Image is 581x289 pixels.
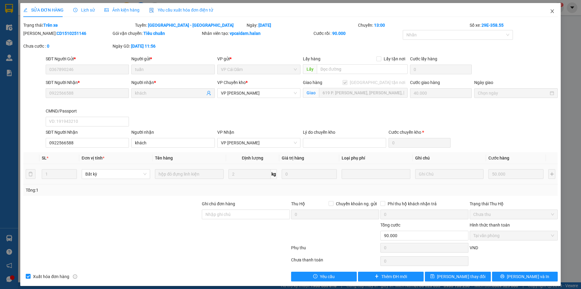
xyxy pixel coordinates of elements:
div: SĐT Người Gửi [46,55,129,62]
div: Chuyến: [357,22,469,29]
span: save [430,274,435,279]
b: [DATE] [258,23,271,28]
span: Chuyển khoản ng. gửi [333,200,379,207]
label: Ngày giao [474,80,493,85]
span: Tên hàng [155,156,173,160]
th: Ghi chú [413,152,486,164]
div: Ngày: [246,22,358,29]
span: Yêu cầu xuất hóa đơn điện tử [149,8,213,12]
div: VP gửi [217,55,300,62]
label: Hình thức thanh toán [470,223,510,227]
b: Tiêu chuẩn [143,31,165,36]
span: VP Cổ Linh [221,89,297,98]
span: Yêu cầu [320,273,335,280]
input: Giao tận nơi [319,88,408,98]
span: user-add [206,91,211,96]
span: printer [500,274,504,279]
b: 13:00 [374,23,385,28]
span: Cước hàng [488,156,509,160]
input: VD: Bàn, Ghế [155,169,223,179]
div: Người nhận [131,79,215,86]
div: Người gửi [131,55,215,62]
span: SL [42,156,47,160]
span: Lấy hàng [303,56,320,61]
span: SỬA ĐƠN HÀNG [23,8,64,12]
div: [PERSON_NAME]: [23,30,111,37]
button: delete [26,169,35,179]
span: kg [271,169,277,179]
div: Người nhận [131,129,215,136]
span: Xuất hóa đơn hàng [31,273,72,280]
span: Chưa thu [473,210,554,219]
div: Gói vận chuyển: [113,30,201,37]
div: Lý do chuyển kho [303,129,386,136]
input: 0 [282,169,337,179]
label: Ghi chú đơn hàng [202,201,235,206]
span: Lịch sử [73,8,95,12]
b: vpcaidam.halan [230,31,261,36]
button: printer[PERSON_NAME] và In [492,272,558,281]
span: [PERSON_NAME] và In [507,273,549,280]
span: close [550,9,555,14]
input: Dọc đường [317,64,408,74]
span: plus [375,274,379,279]
label: Cước giao hàng [410,80,440,85]
span: Đơn vị tính [82,156,104,160]
b: Trên xe [43,23,58,28]
label: Cước lấy hàng [410,56,437,61]
b: [GEOGRAPHIC_DATA] - [GEOGRAPHIC_DATA] [148,23,234,28]
span: Định lượng [242,156,263,160]
span: Giá trị hàng [282,156,304,160]
span: exclamation-circle [313,274,317,279]
div: SĐT Người Nhận [46,79,129,86]
button: plusThêm ĐH mới [358,272,424,281]
span: VND [470,245,478,250]
span: VP Chuyển kho [217,80,246,85]
span: [GEOGRAPHIC_DATA] tận nơi [347,79,408,86]
span: Lấy tận nơi [381,55,408,62]
div: SĐT Người Nhận [46,129,129,136]
span: picture [104,8,109,12]
input: 0 [488,169,543,179]
span: Bất kỳ [85,170,146,179]
span: Tại văn phòng [473,231,554,240]
th: Loại phụ phí [339,152,412,164]
div: Trạng thái Thu Hộ [470,200,558,207]
span: Giao [303,88,319,98]
span: [PERSON_NAME] thay đổi [437,273,485,280]
span: Thu Hộ [291,201,305,206]
div: Phụ thu [290,244,380,255]
span: Tổng cước [380,223,400,227]
span: Thêm ĐH mới [381,273,407,280]
span: VP Cái Dăm [221,65,297,74]
div: Số xe: [469,22,558,29]
div: Chưa cước : [23,43,111,49]
b: 29E-358.55 [481,23,504,28]
div: Cước rồi : [313,30,402,37]
button: plus [548,169,555,179]
div: Trạng thái: [23,22,134,29]
span: Lấy [303,64,317,74]
b: 0 [47,44,49,49]
input: Ghi Chú [415,169,484,179]
input: Cước giao hàng [410,88,472,98]
button: save[PERSON_NAME] thay đổi [425,272,491,281]
b: [DATE] 11:56 [131,44,156,49]
span: Giao hàng [303,80,322,85]
b: CD1510251146 [57,31,86,36]
b: 90.000 [332,31,346,36]
div: CMND/Passport [46,108,129,114]
div: Chưa thanh toán [290,257,380,267]
input: Cước lấy hàng [410,65,472,74]
span: Phí thu hộ khách nhận trả [385,200,439,207]
div: Tuyến: [134,22,246,29]
button: Close [544,3,561,20]
div: VP Nhận [217,129,300,136]
span: info-circle [73,274,77,279]
div: Ngày GD: [113,43,201,49]
button: exclamation-circleYêu cầu [291,272,357,281]
input: Ngày giao [478,90,548,96]
span: edit [23,8,28,12]
div: Cước chuyển kho [389,129,450,136]
div: Tổng: 1 [26,187,224,193]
